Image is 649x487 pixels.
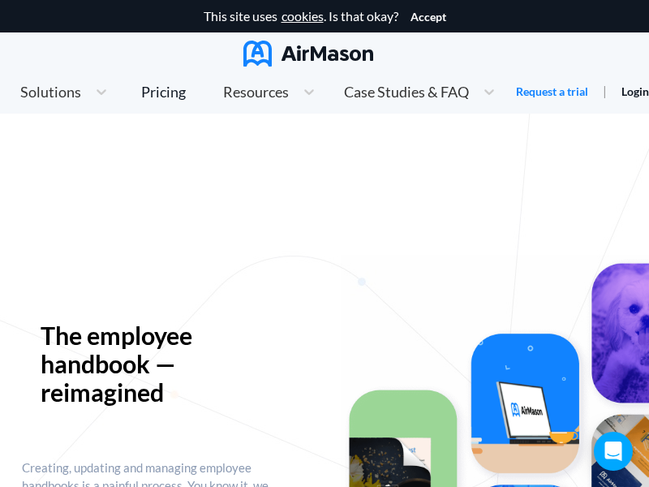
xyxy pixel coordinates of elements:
span: Solutions [20,84,81,99]
img: AirMason Logo [243,41,373,67]
span: | [603,83,607,98]
a: Pricing [141,77,186,106]
div: Open Intercom Messenger [594,432,633,471]
button: Accept cookies [410,11,446,24]
p: The employee handbook — reimagined [41,321,254,407]
div: Pricing [141,84,186,99]
a: Login [621,84,649,98]
a: cookies [282,9,324,24]
a: Request a trial [516,84,588,100]
span: Case Studies & FAQ [344,84,469,99]
span: Resources [223,84,289,99]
